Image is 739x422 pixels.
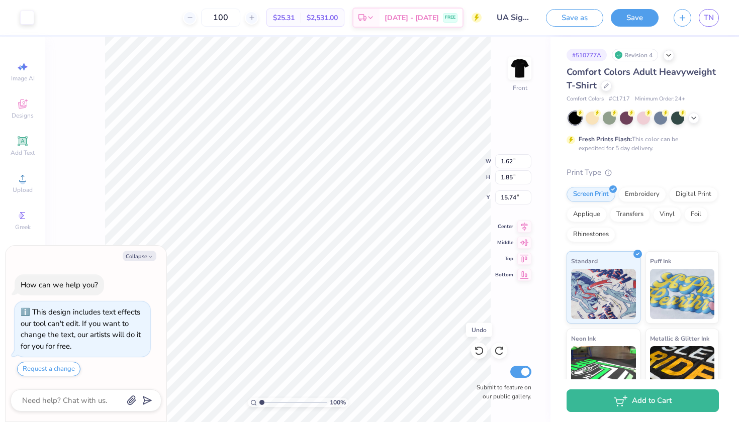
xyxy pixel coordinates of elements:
div: Undo [466,323,492,337]
div: Rhinestones [567,227,615,242]
span: Center [495,223,513,230]
span: Add Text [11,149,35,157]
span: Comfort Colors [567,95,604,103]
div: Embroidery [618,187,666,202]
button: Add to Cart [567,389,719,412]
span: Standard [571,256,598,266]
span: Bottom [495,271,513,278]
span: $25.31 [273,13,295,23]
div: Print Type [567,167,719,178]
div: # 510777A [567,49,607,61]
span: Metallic & Glitter Ink [650,333,709,344]
div: Front [513,83,527,92]
div: Revision 4 [612,49,658,61]
button: Request a change [17,362,80,376]
div: Applique [567,207,607,222]
div: This color can be expedited for 5 day delivery. [579,135,702,153]
span: Top [495,255,513,262]
span: $2,531.00 [307,13,338,23]
div: Screen Print [567,187,615,202]
span: Image AI [11,74,35,82]
div: Transfers [610,207,650,222]
span: Upload [13,186,33,194]
img: Puff Ink [650,269,715,319]
span: Designs [12,112,34,120]
input: – – [201,9,240,27]
strong: Fresh Prints Flash: [579,135,632,143]
input: Untitled Design [489,8,538,28]
label: Submit to feature on our public gallery. [471,383,531,401]
div: Digital Print [669,187,718,202]
span: Comfort Colors Adult Heavyweight T-Shirt [567,66,716,91]
img: Front [510,58,530,78]
span: 100 % [330,398,346,407]
div: How can we help you? [21,280,98,290]
span: Minimum Order: 24 + [635,95,685,103]
span: Puff Ink [650,256,671,266]
span: FREE [445,14,455,21]
button: Collapse [123,251,156,261]
span: Greek [15,223,31,231]
span: [DATE] - [DATE] [385,13,439,23]
span: TN [704,12,714,24]
div: This design includes text effects our tool can't edit. If you want to change the text, our artist... [21,307,141,351]
button: Save as [546,9,603,27]
a: TN [699,9,719,27]
span: Middle [495,239,513,246]
img: Neon Ink [571,346,636,396]
div: Foil [684,207,708,222]
button: Save [611,9,659,27]
img: Metallic & Glitter Ink [650,346,715,396]
span: Neon Ink [571,333,596,344]
span: # C1717 [609,95,630,103]
img: Standard [571,269,636,319]
div: Vinyl [653,207,681,222]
